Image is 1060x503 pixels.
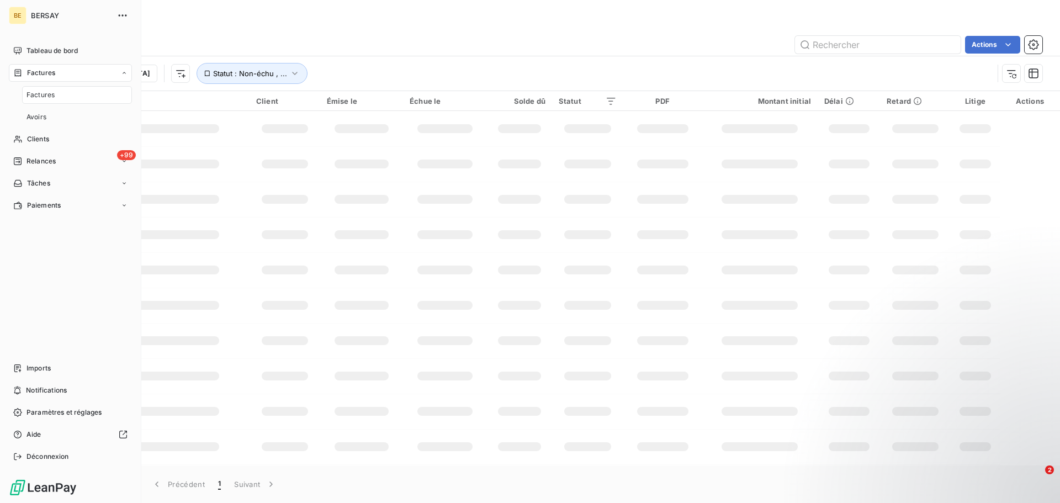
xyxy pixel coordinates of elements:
[26,407,102,417] span: Paramètres et réglages
[494,97,545,105] div: Solde dû
[227,473,283,496] button: Suivant
[145,473,211,496] button: Précédent
[1022,465,1049,492] iframe: Intercom live chat
[795,36,961,54] input: Rechercher
[26,430,41,440] span: Aide
[630,97,695,105] div: PDF
[197,63,308,84] button: Statut : Non-échu , ...
[117,150,136,160] span: +99
[26,385,67,395] span: Notifications
[26,90,55,100] span: Factures
[31,11,110,20] span: BERSAY
[26,452,69,462] span: Déconnexion
[1045,465,1054,474] span: 2
[211,473,227,496] button: 1
[965,36,1020,54] button: Actions
[559,97,617,105] div: Statut
[839,396,1060,473] iframe: Intercom notifications message
[327,97,396,105] div: Émise le
[957,97,993,105] div: Litige
[27,200,61,210] span: Paiements
[256,97,314,105] div: Client
[213,69,287,78] span: Statut : Non-échu , ...
[887,97,944,105] div: Retard
[26,112,46,122] span: Avoirs
[9,479,77,496] img: Logo LeanPay
[9,426,132,443] a: Aide
[824,97,873,105] div: Délai
[27,68,55,78] span: Factures
[410,97,480,105] div: Échue le
[218,479,221,490] span: 1
[26,46,78,56] span: Tableau de bord
[26,363,51,373] span: Imports
[27,178,50,188] span: Tâches
[26,156,56,166] span: Relances
[1006,97,1053,105] div: Actions
[27,134,49,144] span: Clients
[9,7,26,24] div: BE
[708,97,811,105] div: Montant initial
